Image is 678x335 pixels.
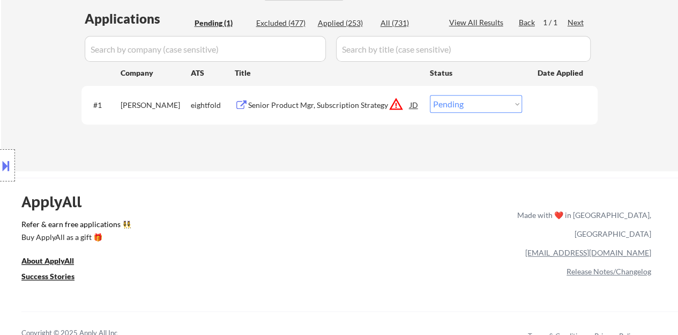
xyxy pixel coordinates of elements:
[389,97,404,112] button: warning_amber
[85,12,191,25] div: Applications
[381,18,434,28] div: All (731)
[543,17,568,28] div: 1 / 1
[513,206,651,243] div: Made with ❤️ in [GEOGRAPHIC_DATA], [GEOGRAPHIC_DATA]
[409,95,420,114] div: JD
[318,18,371,28] div: Applied (253)
[85,36,326,62] input: Search by company (case sensitive)
[191,100,235,111] div: eightfold
[256,18,310,28] div: Excluded (477)
[568,17,585,28] div: Next
[538,68,585,78] div: Date Applied
[567,267,651,276] a: Release Notes/Changelog
[21,271,89,285] a: Success Stories
[449,17,506,28] div: View All Results
[235,68,420,78] div: Title
[519,17,536,28] div: Back
[248,100,410,111] div: Senior Product Mgr, Subscription Strategy
[195,18,248,28] div: Pending (1)
[191,68,235,78] div: ATS
[21,272,74,281] u: Success Stories
[430,63,522,82] div: Status
[336,36,591,62] input: Search by title (case sensitive)
[525,248,651,257] a: [EMAIL_ADDRESS][DOMAIN_NAME]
